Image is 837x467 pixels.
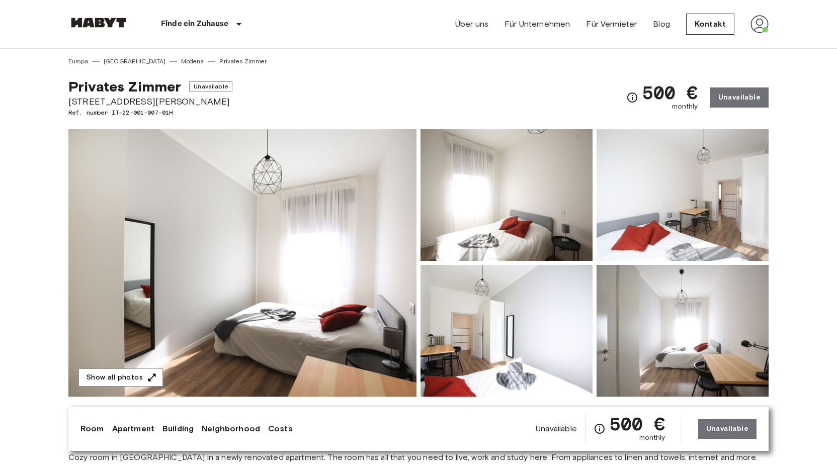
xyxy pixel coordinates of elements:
span: 500 € [610,415,665,433]
img: Marketing picture of unit IT-22-001-007-01H [68,129,416,397]
span: 500 € [642,83,698,102]
img: avatar [750,15,769,33]
img: Picture of unit IT-22-001-007-01H [421,265,593,397]
a: [GEOGRAPHIC_DATA] [104,57,166,66]
a: Building [162,423,194,435]
a: Über uns [455,18,488,30]
span: monthly [639,433,665,443]
a: Neighborhood [202,423,260,435]
span: Unavailable [536,423,577,434]
span: Cozy room in [GEOGRAPHIC_DATA] in a newly renovated apartment. The room has all that you need to ... [68,452,769,463]
span: Privates Zimmer [68,78,181,95]
button: Show all photos [78,368,163,387]
span: Ref. number IT-22-001-007-01H [68,108,232,117]
span: [STREET_ADDRESS][PERSON_NAME] [68,95,232,108]
svg: Check cost overview for full price breakdown. Please note that discounts apply to new joiners onl... [594,423,606,435]
svg: Check cost overview for full price breakdown. Please note that discounts apply to new joiners onl... [626,91,638,104]
a: Modena [181,57,204,66]
p: Finde ein Zuhause [161,18,229,30]
a: Room [80,423,104,435]
img: Habyt [68,18,129,28]
img: Picture of unit IT-22-001-007-01H [421,129,593,261]
a: Kontakt [686,14,734,35]
span: monthly [672,102,698,112]
span: Unavailable [189,81,232,91]
a: Für Unternehmen [505,18,570,30]
a: Privates Zimmer [219,57,267,66]
a: Costs [268,423,293,435]
a: Apartment [112,423,154,435]
a: Für Vermieter [586,18,637,30]
img: Picture of unit IT-22-001-007-01H [597,129,769,261]
a: Europa [68,57,88,66]
img: Picture of unit IT-22-001-007-01H [597,265,769,397]
a: Blog [653,18,670,30]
